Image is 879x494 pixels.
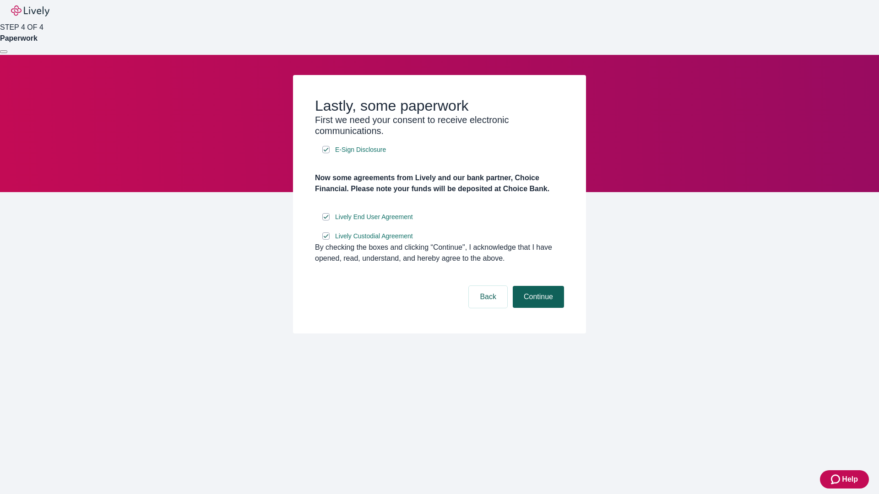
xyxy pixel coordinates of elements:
span: Lively End User Agreement [335,212,413,222]
div: By checking the boxes and clicking “Continue", I acknowledge that I have opened, read, understand... [315,242,564,264]
a: e-sign disclosure document [333,144,388,156]
h3: First we need your consent to receive electronic communications. [315,114,564,136]
svg: Zendesk support icon [831,474,842,485]
span: E-Sign Disclosure [335,145,386,155]
span: Lively Custodial Agreement [335,231,413,241]
h4: Now some agreements from Lively and our bank partner, Choice Financial. Please note your funds wi... [315,172,564,194]
button: Zendesk support iconHelp [820,470,869,489]
img: Lively [11,5,49,16]
a: e-sign disclosure document [333,211,415,223]
button: Back [469,286,507,308]
span: Help [842,474,858,485]
h2: Lastly, some paperwork [315,97,564,114]
a: e-sign disclosure document [333,231,415,242]
button: Continue [513,286,564,308]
